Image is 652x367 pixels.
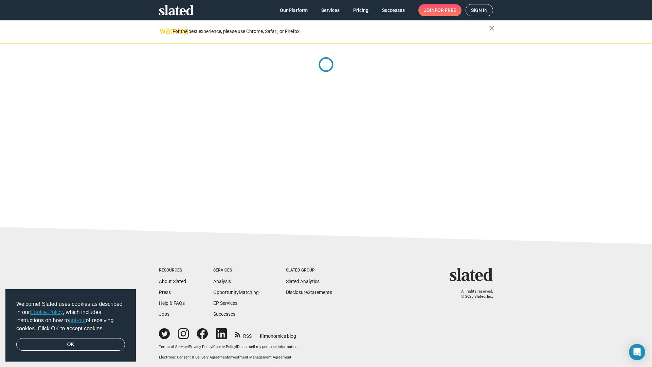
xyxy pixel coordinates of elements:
[353,4,368,16] span: Pricing
[159,268,186,273] div: Resources
[159,300,185,306] a: Help & FAQs
[286,279,320,284] a: Slated Analytics
[488,24,496,32] mat-icon: close
[260,333,268,339] span: film
[435,4,456,16] span: for free
[424,4,456,16] span: Join
[159,355,228,360] a: Electronic Consent & Delivery Agreement
[466,4,493,16] a: Sign in
[471,4,488,16] span: Sign in
[236,345,237,349] span: |
[213,290,259,295] a: OpportunityMatching
[213,345,236,349] a: Cookie Policy
[213,300,237,306] a: EP Services
[5,289,136,362] div: cookieconsent
[213,279,231,284] a: Analysis
[280,4,308,16] span: Our Platform
[321,4,340,16] span: Services
[16,338,125,351] a: dismiss cookie message
[159,311,169,317] a: Jobs
[69,317,86,323] a: opt-out
[228,355,229,360] span: |
[160,27,168,35] mat-icon: warning
[286,290,332,295] a: DisclosureStatements
[629,344,645,360] div: Open Intercom Messenger
[348,4,374,16] a: Pricing
[286,268,332,273] div: Slated Group
[454,289,493,299] p: All rights reserved. © 2025 Slated, Inc.
[30,309,63,315] a: Cookie Policy
[260,328,296,339] a: filmonomics blog
[382,4,405,16] span: Successes
[213,311,235,317] a: Successes
[188,345,189,349] span: |
[159,345,188,349] a: Terms of Service
[235,329,252,339] a: RSS
[189,345,212,349] a: Privacy Policy
[16,300,125,333] span: Welcome! Slated uses cookies as described in our , which includes instructions on how to of recei...
[237,345,297,350] button: Do not sell my personal information
[316,4,345,16] a: Services
[229,355,291,360] a: Investment Management Agreement
[212,345,213,349] span: |
[159,290,171,295] a: Press
[418,4,461,16] a: Joinfor free
[159,279,186,284] a: About Slated
[173,27,489,36] div: For the best experience, please use Chrome, Safari, or Firefox.
[377,4,410,16] a: Successes
[274,4,313,16] a: Our Platform
[213,268,259,273] div: Services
